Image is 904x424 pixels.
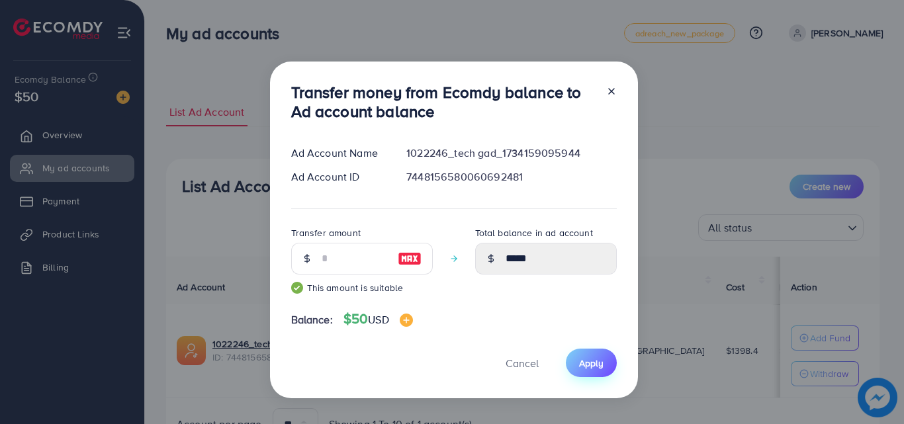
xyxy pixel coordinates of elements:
div: 1022246_tech gad_1734159095944 [396,146,627,161]
span: Cancel [506,356,539,370]
span: USD [368,312,388,327]
img: image [400,314,413,327]
span: Balance: [291,312,333,327]
div: 7448156580060692481 [396,169,627,185]
img: image [398,251,422,267]
small: This amount is suitable [291,281,433,294]
button: Cancel [489,349,555,377]
button: Apply [566,349,617,377]
img: guide [291,282,303,294]
div: Ad Account Name [281,146,396,161]
div: Ad Account ID [281,169,396,185]
label: Transfer amount [291,226,361,239]
h4: $50 [343,311,413,327]
h3: Transfer money from Ecomdy balance to Ad account balance [291,83,596,121]
span: Apply [579,357,604,370]
label: Total balance in ad account [475,226,593,239]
